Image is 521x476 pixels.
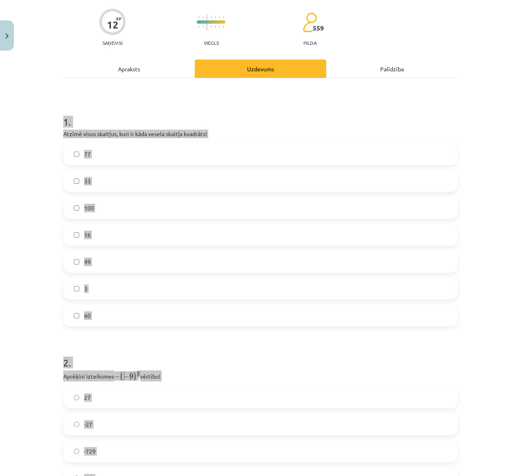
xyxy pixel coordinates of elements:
p: pilda [303,40,316,46]
span: -729 [84,447,96,456]
img: icon-long-line-d9ea69661e0d244f92f715978eff75569469978d946b2353a9bb055b3ed8787d.svg [207,14,207,30]
img: icon-short-line-57e1e144782c952c97e751825c79c345078a6d821885a25fce030b3d8c18986b.svg [198,16,199,18]
div: Uzdevums [195,59,326,78]
span: 100 [84,204,94,212]
p: Atzīmē visus skaitļus, kuri ir kāda vesela skaitļa kvadrāts! [63,130,458,138]
div: Apraksts [63,59,195,78]
span: 3 [137,372,140,376]
span: 9 [129,373,134,379]
span: 60 [84,311,91,320]
img: icon-short-line-57e1e144782c952c97e751825c79c345078a6d821885a25fce030b3d8c18986b.svg [223,26,224,28]
img: icon-close-lesson-0947bae3869378f0d4975bcd49f059093ad1ed9edebbc8119c70593378902aed.svg [5,33,9,39]
p: Aprēķini izteiksmes vērtību! [63,370,458,381]
span: 16 [84,231,91,239]
input: -729 [74,449,79,454]
span: ( [120,372,123,381]
span: 77 [84,150,91,159]
input: 27 [74,395,79,400]
h1: 2 . [63,343,458,368]
input: 49 [74,259,79,264]
span: ) [134,372,137,381]
input: 77 [74,152,79,157]
input: 16 [74,232,79,238]
input: -27 [74,422,79,427]
span: 559 [313,24,324,32]
p: Viegls [204,40,219,46]
input: 100 [74,205,79,211]
input: 3 [74,286,79,291]
span: − [123,374,129,379]
img: icon-short-line-57e1e144782c952c97e751825c79c345078a6d821885a25fce030b3d8c18986b.svg [223,16,224,18]
img: icon-short-line-57e1e144782c952c97e751825c79c345078a6d821885a25fce030b3d8c18986b.svg [203,26,203,28]
p: Saņemsi [99,40,126,46]
span: 49 [84,258,91,266]
h1: 1 . [63,102,458,127]
span: 33 [84,177,91,185]
span: -27 [84,420,92,429]
div: Palīdzība [326,59,458,78]
input: 60 [74,313,79,318]
span: XP [116,16,121,21]
img: icon-short-line-57e1e144782c952c97e751825c79c345078a6d821885a25fce030b3d8c18986b.svg [203,16,203,18]
span: 3 [84,284,87,293]
span: 27 [84,393,91,402]
div: 12 [107,19,118,31]
span: − [114,374,120,379]
img: students-c634bb4e5e11cddfef0936a35e636f08e4e9abd3cc4e673bd6f9a4125e45ecb1.svg [303,12,317,33]
img: icon-short-line-57e1e144782c952c97e751825c79c345078a6d821885a25fce030b3d8c18986b.svg [198,26,199,28]
input: 33 [74,178,79,184]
